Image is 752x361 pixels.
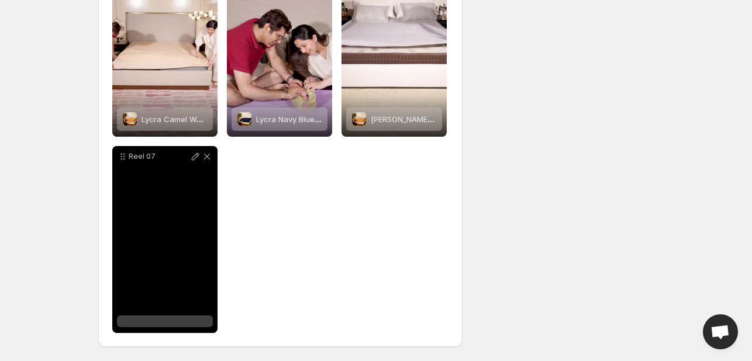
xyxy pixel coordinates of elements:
span: Lycra Camel Waterproof Mattress Protector [142,114,301,124]
img: Lycra Camel Waterproof Mattress Protector [123,112,137,126]
span: Lycra Navy Blue Waterproof Mattress Protector [256,114,429,124]
img: Terry Camel Waterproof Mattress Protector [352,112,366,126]
p: Reel 07 [129,152,189,161]
span: [PERSON_NAME] Camel Waterproof Mattress Protector [371,114,570,124]
img: Lycra Navy Blue Waterproof Mattress Protector [237,112,251,126]
div: Reel 07 [112,146,218,333]
a: Open chat [703,314,738,349]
